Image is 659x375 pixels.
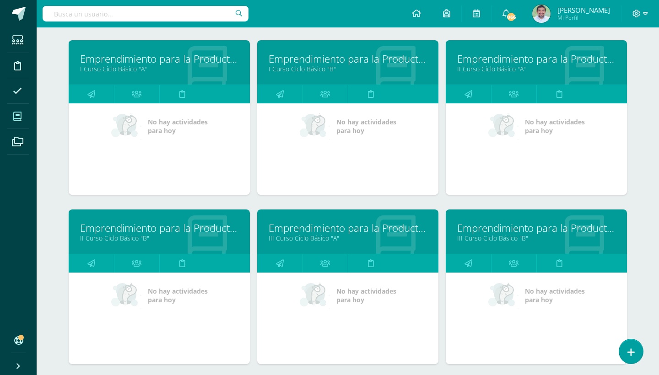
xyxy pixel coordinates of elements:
[457,221,616,235] a: Emprendimiento para la Productividad
[457,52,616,66] a: Emprendimiento para la Productividad
[111,112,141,140] img: no_activities_small.png
[532,5,551,23] img: 8512c19bb1a7e343054284e08b85158d.png
[557,5,610,15] span: [PERSON_NAME]
[336,287,396,304] span: No hay actividades para hoy
[80,64,238,73] a: I Curso Ciclo Básico "A"
[488,112,519,140] img: no_activities_small.png
[525,287,585,304] span: No hay actividades para hoy
[43,6,248,21] input: Busca un usuario...
[557,14,610,21] span: Mi Perfil
[111,282,141,309] img: no_activities_small.png
[148,118,208,135] span: No hay actividades para hoy
[269,221,427,235] a: Emprendimiento para la Productividad
[269,52,427,66] a: Emprendimiento para la Productividad
[269,64,427,73] a: I Curso Ciclo Básico "B"
[488,282,519,309] img: no_activities_small.png
[300,112,330,140] img: no_activities_small.png
[80,234,238,242] a: II Curso Ciclo Básico "B"
[148,287,208,304] span: No hay actividades para hoy
[269,234,427,242] a: III Curso Ciclo Básico "A"
[457,64,616,73] a: II Curso Ciclo Básico "A"
[300,282,330,309] img: no_activities_small.png
[506,12,516,22] span: 866
[80,221,238,235] a: Emprendimiento para la Productividad
[457,234,616,242] a: III Curso Ciclo Básico "B"
[336,118,396,135] span: No hay actividades para hoy
[80,52,238,66] a: Emprendimiento para la Productividad
[525,118,585,135] span: No hay actividades para hoy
